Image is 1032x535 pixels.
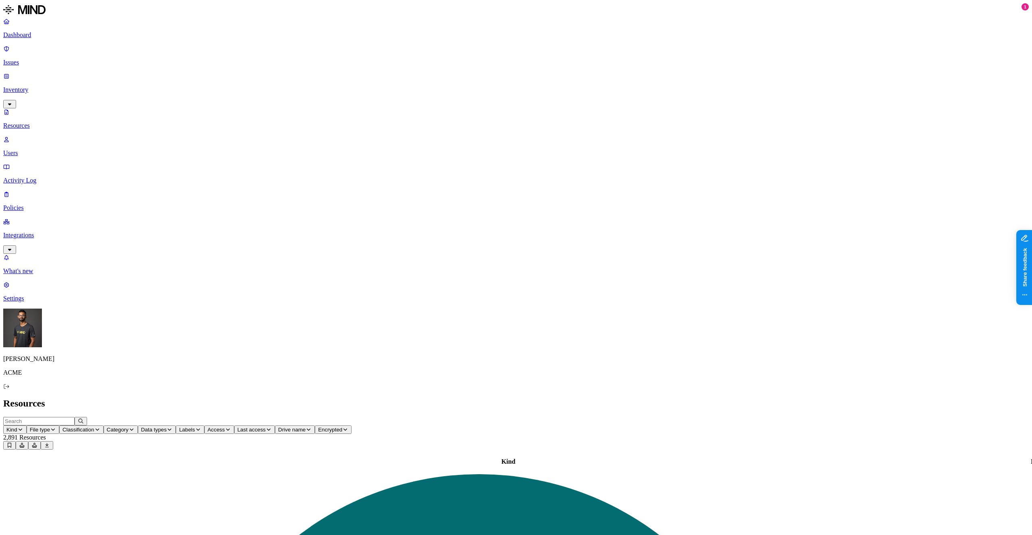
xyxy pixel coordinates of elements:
[3,122,1029,129] p: Resources
[3,3,46,16] img: MIND
[3,398,1029,409] h2: Resources
[3,295,1029,302] p: Settings
[3,309,42,347] img: Amit Cohen
[3,86,1029,93] p: Inventory
[30,427,50,433] span: File type
[3,31,1029,39] p: Dashboard
[3,177,1029,184] p: Activity Log
[3,254,1029,275] a: What's new
[3,281,1029,302] a: Settings
[237,427,266,433] span: Last access
[3,59,1029,66] p: Issues
[3,149,1029,157] p: Users
[3,417,75,425] input: Search
[3,136,1029,157] a: Users
[4,458,1012,465] div: Kind
[107,427,129,433] span: Category
[208,427,225,433] span: Access
[3,45,1029,66] a: Issues
[318,427,342,433] span: Encrypted
[3,191,1029,212] a: Policies
[141,427,167,433] span: Data types
[62,427,94,433] span: Classification
[3,369,1029,376] p: ACME
[6,427,17,433] span: Kind
[1022,3,1029,10] div: 1
[3,73,1029,107] a: Inventory
[3,108,1029,129] a: Resources
[3,204,1029,212] p: Policies
[278,427,306,433] span: Drive name
[3,232,1029,239] p: Integrations
[3,218,1029,253] a: Integrations
[3,3,1029,18] a: MIND
[3,267,1029,275] p: What's new
[3,163,1029,184] a: Activity Log
[3,18,1029,39] a: Dashboard
[3,434,46,441] span: 2,891 Resources
[179,427,195,433] span: Labels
